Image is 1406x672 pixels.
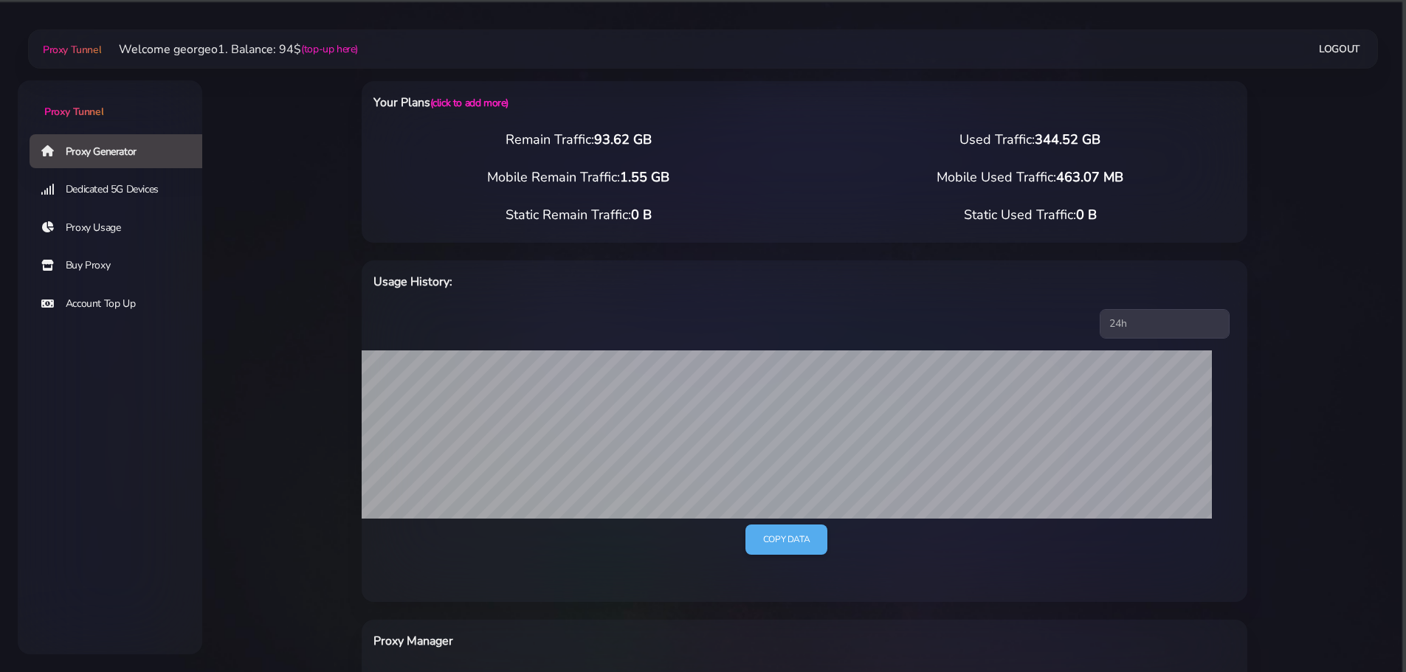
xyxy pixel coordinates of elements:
div: Used Traffic: [804,130,1256,150]
span: 0 B [1076,206,1097,224]
iframe: Webchat Widget [1334,600,1388,654]
a: Proxy Usage [30,211,214,245]
a: Dedicated 5G Devices [30,173,214,207]
div: Mobile Used Traffic: [804,167,1256,187]
h6: Usage History: [373,272,869,291]
span: 463.07 MB [1056,168,1123,186]
div: Mobile Remain Traffic: [353,167,804,187]
span: 0 B [631,206,652,224]
a: (top-up here) [301,41,358,57]
a: Proxy Tunnel [18,80,202,119]
div: Remain Traffic: [353,130,804,150]
a: Buy Proxy [30,249,214,283]
span: 93.62 GB [594,131,652,148]
h6: Proxy Manager [373,631,869,651]
div: Static Remain Traffic: [353,205,804,225]
span: 1.55 GB [620,168,669,186]
a: Logout [1319,35,1360,63]
a: Proxy Generator [30,134,214,168]
a: Copy data [745,524,827,555]
a: (click to add more) [430,96,509,110]
li: Welcome georgeo1. Balance: 94$ [101,41,358,58]
a: Proxy Tunnel [40,38,101,61]
a: Account Top Up [30,287,214,321]
div: Static Used Traffic: [804,205,1256,225]
span: 344.52 GB [1035,131,1100,148]
span: Proxy Tunnel [44,105,103,119]
span: Proxy Tunnel [43,43,101,57]
h6: Your Plans [373,93,869,112]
